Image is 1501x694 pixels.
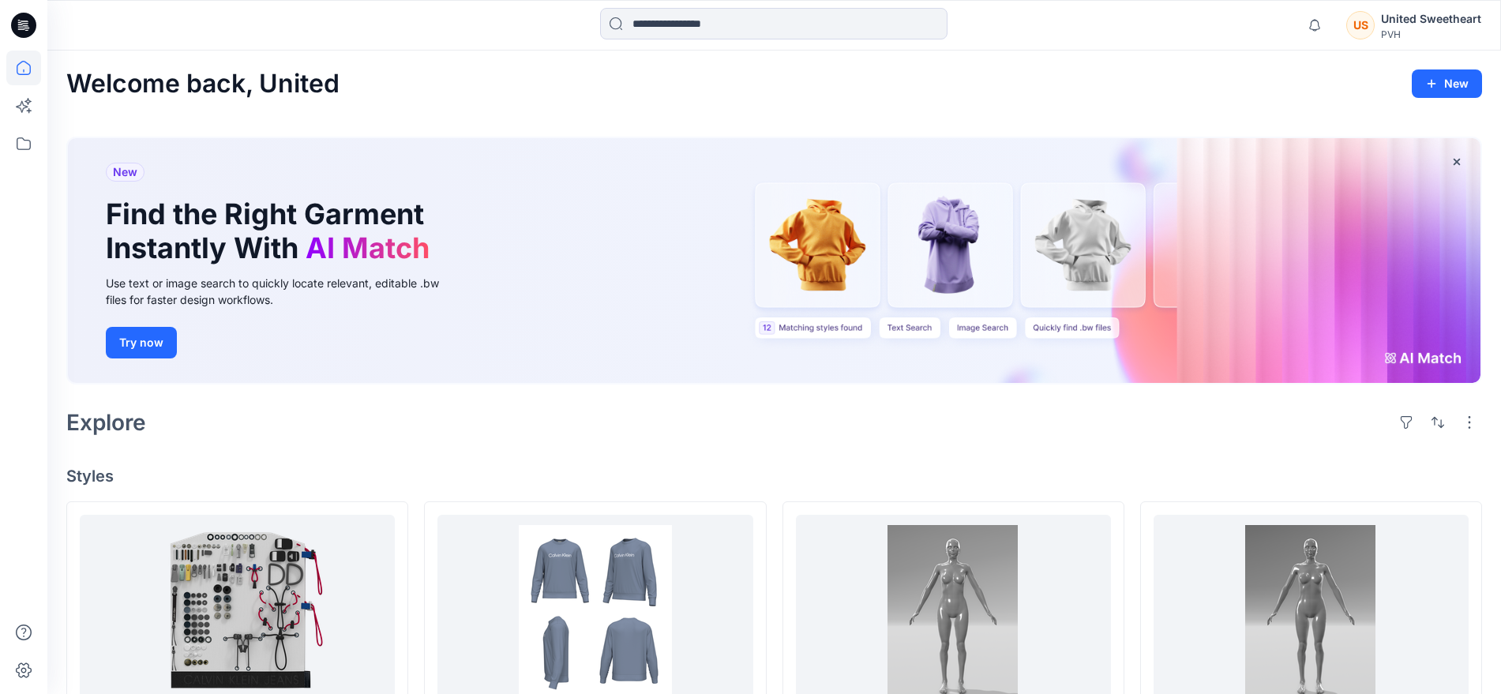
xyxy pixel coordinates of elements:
h2: Explore [66,410,146,435]
span: AI Match [306,231,430,265]
div: US [1346,11,1375,39]
button: New [1412,69,1482,98]
div: United Sweetheart [1381,9,1481,28]
h2: Welcome back, United [66,69,340,99]
button: Try now [106,327,177,358]
span: New [113,163,137,182]
div: Use text or image search to quickly locate relevant, editable .bw files for faster design workflows. [106,275,461,308]
h1: Find the Right Garment Instantly With [106,197,437,265]
div: PVH [1381,28,1481,40]
h4: Styles [66,467,1482,486]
